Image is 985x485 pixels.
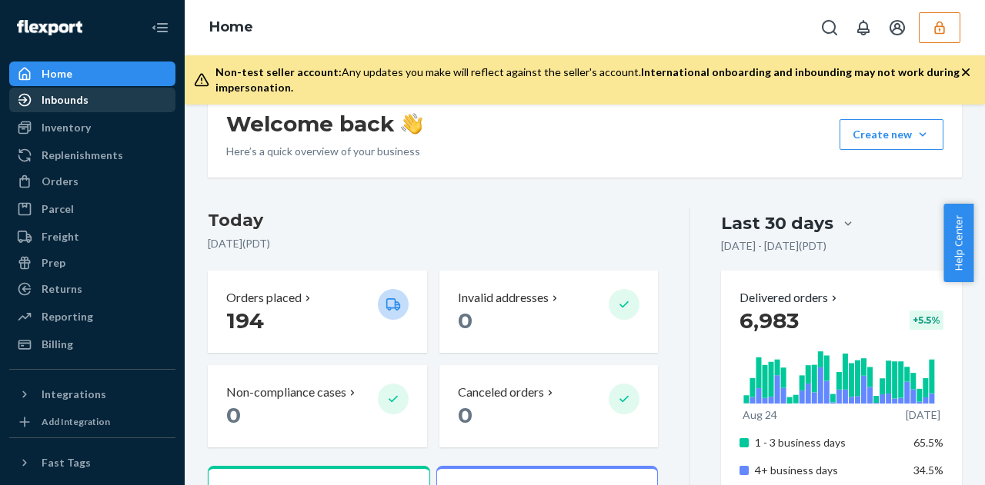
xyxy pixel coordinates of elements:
p: 4+ business days [755,463,903,478]
p: [DATE] [906,407,940,423]
a: Prep [9,251,175,275]
div: Parcel [42,201,74,217]
a: Orders [9,169,175,194]
button: Canceled orders 0 [439,365,659,447]
div: Inbounds [42,92,88,108]
h1: Welcome back [226,110,422,138]
span: 0 [226,402,241,428]
div: Inventory [42,120,91,135]
div: Any updates you make will reflect against the seller's account. [215,65,960,95]
div: Freight [42,229,79,244]
a: Billing [9,332,175,357]
div: Billing [42,337,73,352]
a: Inbounds [9,88,175,112]
ol: breadcrumbs [197,5,265,50]
div: Fast Tags [42,455,91,470]
div: Reporting [42,309,93,324]
button: Fast Tags [9,450,175,475]
div: Home [42,66,72,81]
img: hand-wave emoji [401,113,422,135]
p: Canceled orders [458,384,544,401]
a: Add Integration [9,413,175,431]
span: 65.5% [913,436,943,449]
a: Inventory [9,115,175,140]
span: 0 [458,402,472,428]
a: Reporting [9,304,175,329]
button: Open notifications [848,12,879,43]
span: Non-test seller account: [215,65,342,78]
p: 1 - 3 business days [755,435,903,450]
button: Delivered orders [740,289,840,307]
button: Non-compliance cases 0 [208,365,427,447]
a: Freight [9,224,175,249]
a: Replenishments [9,143,175,168]
h3: Today [208,208,658,233]
p: [DATE] ( PDT ) [208,236,658,251]
button: Close Navigation [145,12,175,43]
p: Orders placed [226,289,302,307]
span: 34.5% [913,463,943,477]
div: Replenishments [42,148,123,163]
a: Home [209,18,253,35]
button: Open Search Box [814,12,845,43]
button: Create new [840,119,943,150]
div: Returns [42,281,82,297]
button: Invalid addresses 0 [439,271,659,353]
a: Returns [9,277,175,301]
div: Prep [42,255,65,271]
span: 0 [458,307,472,334]
button: Help Center [943,204,973,282]
p: Invalid addresses [458,289,549,307]
div: + 5.5 % [910,311,943,330]
div: Add Integration [42,415,110,428]
p: [DATE] - [DATE] ( PDT ) [721,238,826,254]
a: Home [9,61,175,86]
span: 6,983 [740,307,799,334]
div: Last 30 days [721,211,833,235]
p: Here’s a quick overview of your business [226,144,422,159]
button: Integrations [9,382,175,407]
p: Aug 24 [743,407,777,423]
p: Non-compliance cases [226,384,346,401]
div: Integrations [42,387,106,402]
img: Flexport logo [17,20,82,35]
div: Orders [42,174,78,189]
button: Open account menu [882,12,913,43]
a: Parcel [9,197,175,221]
button: Orders placed 194 [208,271,427,353]
span: 194 [226,307,264,334]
